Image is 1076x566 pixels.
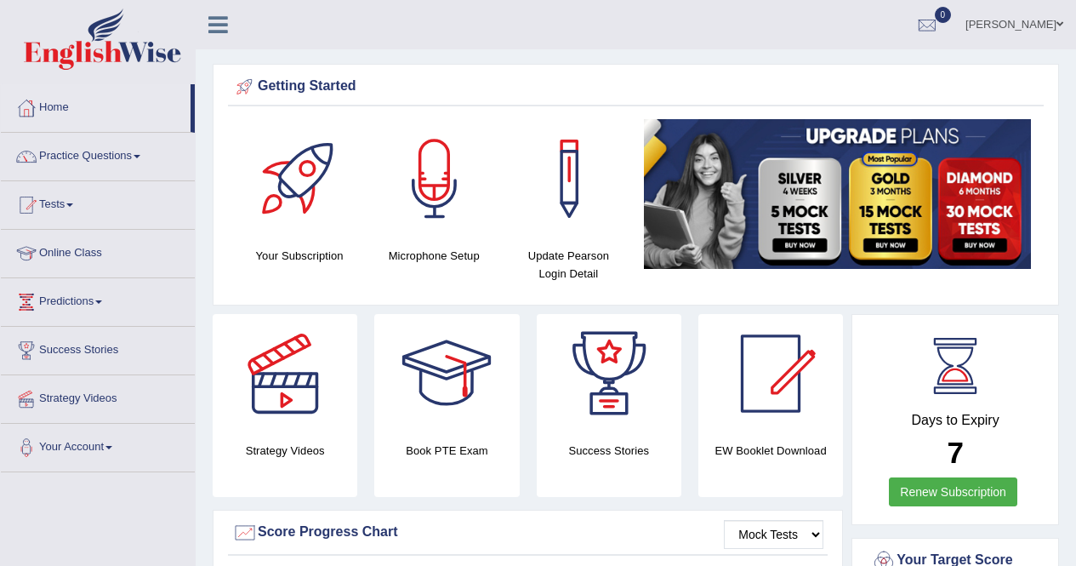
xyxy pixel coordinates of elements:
[232,520,823,546] div: Score Progress Chart
[1,278,195,321] a: Predictions
[241,247,358,265] h4: Your Subscription
[644,119,1031,269] img: small5.jpg
[871,413,1039,428] h4: Days to Expiry
[698,442,843,460] h4: EW Booklet Download
[375,247,492,265] h4: Microphone Setup
[1,181,195,224] a: Tests
[1,327,195,369] a: Success Stories
[1,424,195,466] a: Your Account
[537,442,681,460] h4: Success Stories
[1,84,191,127] a: Home
[510,247,627,283] h4: Update Pearson Login Detail
[1,375,195,418] a: Strategy Videos
[889,477,1017,506] a: Renew Subscription
[213,442,357,460] h4: Strategy Videos
[947,436,963,469] b: 7
[1,133,195,175] a: Practice Questions
[232,74,1039,100] div: Getting Started
[935,7,952,23] span: 0
[374,442,519,460] h4: Book PTE Exam
[1,230,195,272] a: Online Class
